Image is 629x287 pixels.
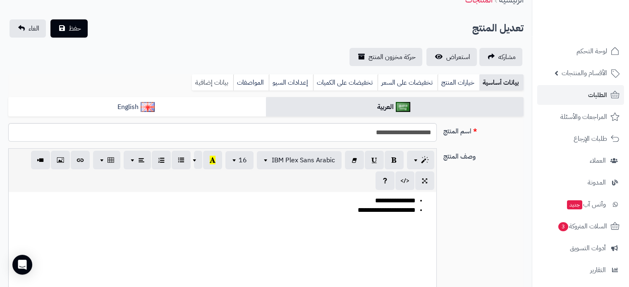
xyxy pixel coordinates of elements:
[537,216,624,236] a: السلات المتروكة3
[29,24,39,33] span: الغاء
[566,199,606,210] span: وآتس آب
[588,89,607,101] span: الطلبات
[498,52,516,62] span: مشاركه
[567,200,582,209] span: جديد
[537,41,624,61] a: لوحة التحكم
[8,97,266,117] a: English
[537,194,624,214] a: وآتس آبجديد
[257,151,342,169] button: IBM Plex Sans Arabic
[269,74,313,91] a: إعدادات السيو
[233,74,269,91] a: المواصفات
[557,221,607,232] span: السلات المتروكة
[313,74,378,91] a: تخفيضات على الكميات
[537,238,624,258] a: أدوات التسويق
[396,102,410,112] img: العربية
[368,52,416,62] span: حركة مخزون المنتج
[349,48,422,66] a: حركة مخزون المنتج
[479,74,524,91] a: بيانات أساسية
[141,102,155,112] img: English
[537,173,624,192] a: المدونة
[50,19,88,38] button: حفظ
[69,24,81,33] span: حفظ
[266,97,524,117] a: العربية
[573,23,621,40] img: logo-2.png
[272,155,335,165] span: IBM Plex Sans Arabic
[537,85,624,105] a: الطلبات
[225,151,254,169] button: 16
[440,123,527,136] label: اسم المنتج
[440,148,527,161] label: وصف المنتج
[446,52,470,62] span: استعراض
[560,111,607,123] span: المراجعات والأسئلة
[574,133,607,145] span: طلبات الإرجاع
[426,48,477,66] a: استعراض
[590,155,606,166] span: العملاء
[438,74,479,91] a: خيارات المنتج
[12,255,32,275] div: Open Intercom Messenger
[192,74,233,91] a: بيانات إضافية
[10,19,46,38] a: الغاء
[479,48,522,66] a: مشاركه
[239,155,247,165] span: 16
[472,20,524,37] h2: تعديل المنتج
[562,67,607,79] span: الأقسام والمنتجات
[558,222,568,231] span: 3
[570,242,606,254] span: أدوات التسويق
[576,45,607,57] span: لوحة التحكم
[537,129,624,149] a: طلبات الإرجاع
[378,74,438,91] a: تخفيضات على السعر
[590,264,606,276] span: التقارير
[537,151,624,171] a: العملاء
[537,260,624,280] a: التقارير
[588,177,606,188] span: المدونة
[537,107,624,127] a: المراجعات والأسئلة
